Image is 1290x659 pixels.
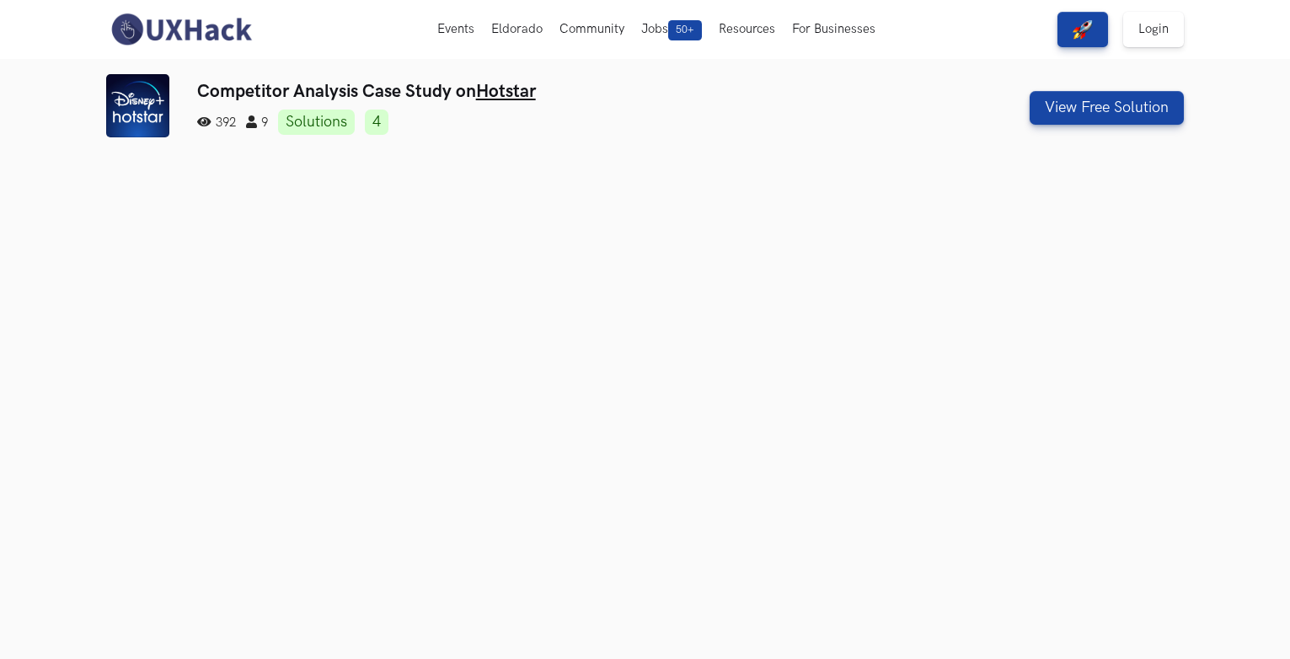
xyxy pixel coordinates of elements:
[106,12,256,47] img: UXHack-logo.png
[668,20,702,40] span: 50+
[197,81,911,102] h3: Competitor Analysis Case Study on
[1073,19,1093,40] img: rocket
[1030,91,1184,125] button: View Free Solution
[476,81,536,102] a: Hotstar
[106,74,169,137] img: Hotstar logo
[197,115,236,130] span: 392
[278,110,355,135] a: Solutions
[1123,12,1184,47] a: Login
[365,110,388,135] a: 4
[246,115,268,130] span: 9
